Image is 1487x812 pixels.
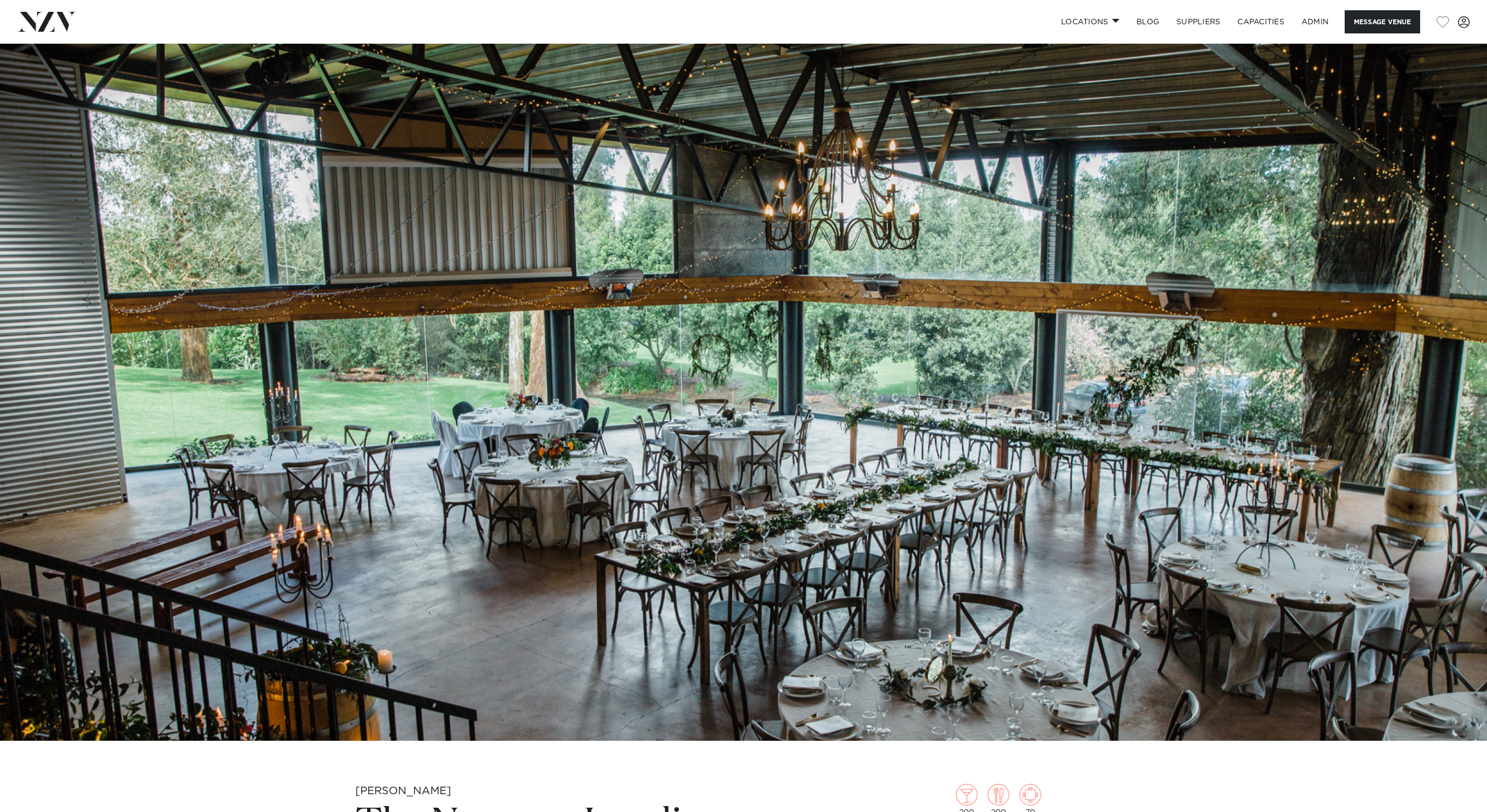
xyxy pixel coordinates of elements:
img: nzv-logo.png [17,12,76,31]
img: cocktail.png [956,784,977,806]
a: BLOG [1128,10,1168,33]
img: dining.png [988,784,1009,806]
small: [PERSON_NAME] [355,786,451,796]
a: Locations [1052,10,1128,33]
a: ADMIN [1293,10,1337,33]
a: Capacities [1229,10,1293,33]
img: meeting.png [1020,784,1041,806]
a: SUPPLIERS [1168,10,1229,33]
button: Message Venue [1345,10,1420,33]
